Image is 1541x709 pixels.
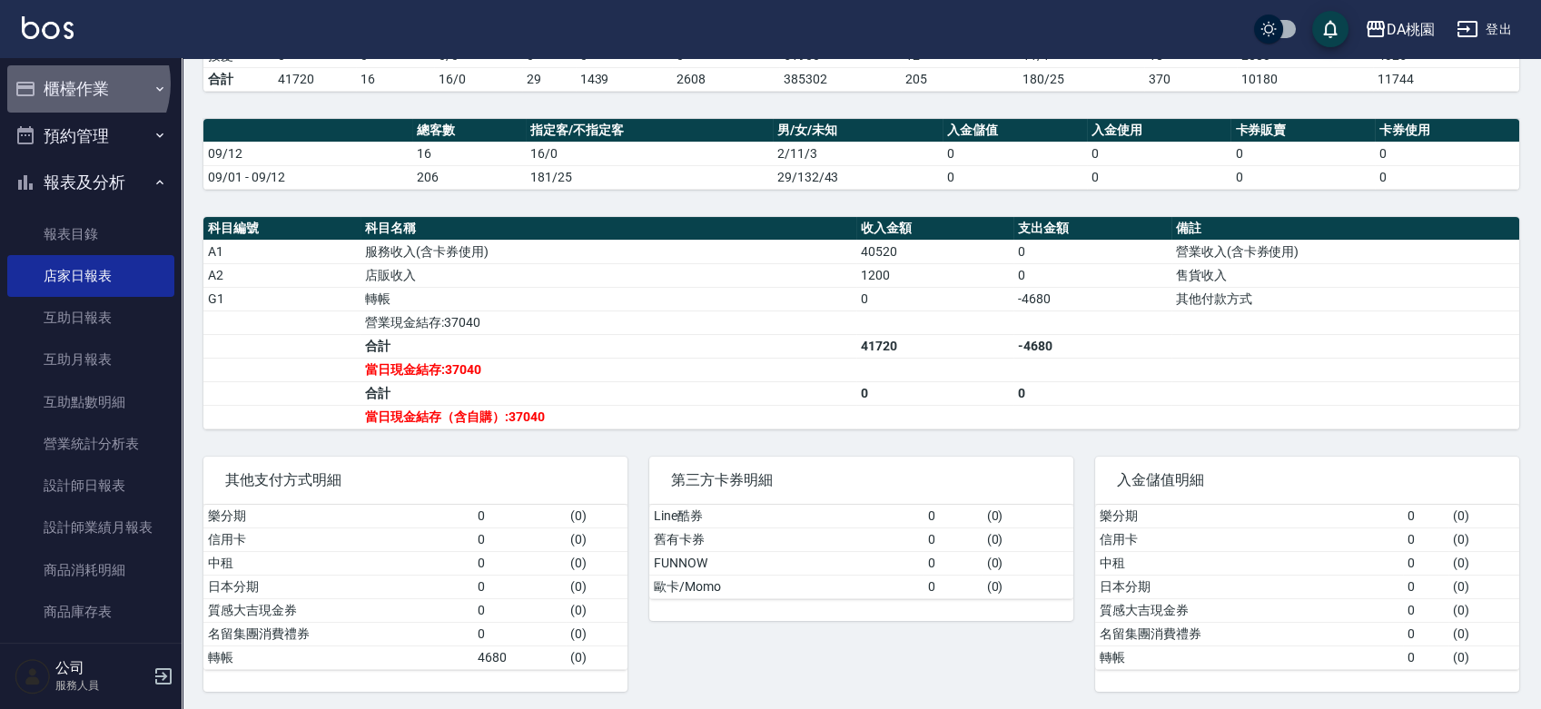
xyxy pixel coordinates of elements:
td: A2 [203,263,361,287]
img: Person [15,658,51,694]
td: 日本分期 [203,575,473,598]
td: 0 [924,527,983,551]
table: a dense table [1095,505,1519,670]
td: -4680 [1013,334,1171,358]
th: 收入金額 [856,217,1013,241]
span: 其他支付方式明細 [225,471,606,489]
td: 0 [1403,505,1448,528]
td: ( 0 ) [1448,622,1519,645]
h5: 公司 [55,659,148,677]
td: 0 [1403,598,1448,622]
td: 合計 [361,381,856,405]
td: ( 0 ) [983,575,1074,598]
td: FUNNOW [649,551,924,575]
td: 合計 [203,67,273,91]
td: ( 0 ) [566,622,627,645]
td: ( 0 ) [1448,551,1519,575]
td: 0 [1375,165,1519,189]
td: ( 0 ) [566,527,627,551]
th: 備註 [1171,217,1519,241]
td: -4680 [1013,287,1171,310]
th: 科目名稱 [361,217,856,241]
td: 16/0 [434,67,521,91]
button: save [1312,11,1348,47]
button: 登出 [1449,13,1519,46]
td: 0 [473,505,566,528]
td: 0 [924,575,983,598]
td: 09/01 - 09/12 [203,165,412,189]
a: 報表目錄 [7,213,174,255]
td: ( 0 ) [1448,505,1519,528]
td: ( 0 ) [983,551,1074,575]
td: 385302 [779,67,901,91]
button: DA桃園 [1358,11,1442,48]
td: 41720 [273,67,356,91]
td: 0 [473,527,566,551]
td: 4680 [473,645,566,669]
button: 櫃檯作業 [7,65,174,113]
th: 科目編號 [203,217,361,241]
td: 營業現金結存:37040 [361,310,856,334]
td: 樂分期 [203,505,473,528]
td: Line酷券 [649,505,924,528]
a: 商品庫存表 [7,591,174,633]
td: ( 0 ) [566,598,627,622]
td: 0 [1403,645,1448,669]
td: ( 0 ) [566,575,627,598]
td: G1 [203,287,361,310]
td: 0 [473,575,566,598]
td: 信用卡 [203,527,473,551]
td: ( 0 ) [983,505,1074,528]
th: 指定客/不指定客 [526,119,773,143]
td: 370 [1144,67,1237,91]
td: ( 0 ) [1448,598,1519,622]
td: 其他付款方式 [1171,287,1519,310]
td: 11744 [1373,67,1519,91]
table: a dense table [203,119,1519,190]
div: DA桃園 [1387,18,1435,41]
td: 0 [1230,142,1375,165]
td: ( 0 ) [566,645,627,669]
td: 中租 [203,551,473,575]
td: 當日現金結存（含自購）:37040 [361,405,856,428]
td: ( 0 ) [566,551,627,575]
td: 0 [1403,622,1448,645]
td: 40520 [856,240,1013,263]
td: 180/25 [1018,67,1144,91]
a: 設計師日報表 [7,465,174,507]
td: 樂分期 [1095,505,1403,528]
td: 0 [943,142,1087,165]
th: 卡券使用 [1375,119,1519,143]
td: 0 [924,551,983,575]
a: 商品庫存盤點表 [7,633,174,675]
td: 0 [856,287,1013,310]
td: 09/12 [203,142,412,165]
td: 205 [901,67,1018,91]
td: 0 [1230,165,1375,189]
td: 41720 [856,334,1013,358]
td: 0 [1013,381,1171,405]
td: 0 [1403,575,1448,598]
img: Logo [22,16,74,39]
td: 29 [522,67,576,91]
td: 16/0 [526,142,773,165]
th: 卡券販賣 [1230,119,1375,143]
td: ( 0 ) [1448,575,1519,598]
td: ( 0 ) [1448,527,1519,551]
td: 信用卡 [1095,527,1403,551]
th: 總客數 [412,119,526,143]
td: 1200 [856,263,1013,287]
span: 第三方卡券明細 [671,471,1052,489]
td: 0 [473,598,566,622]
td: 29/132/43 [773,165,943,189]
td: 售貨收入 [1171,263,1519,287]
td: 質感大吉現金券 [203,598,473,622]
td: 0 [473,551,566,575]
td: 0 [1375,142,1519,165]
td: 合計 [361,334,856,358]
td: 轉帳 [361,287,856,310]
th: 入金儲值 [943,119,1087,143]
td: 181/25 [526,165,773,189]
td: 2/11/3 [773,142,943,165]
table: a dense table [649,505,1073,599]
